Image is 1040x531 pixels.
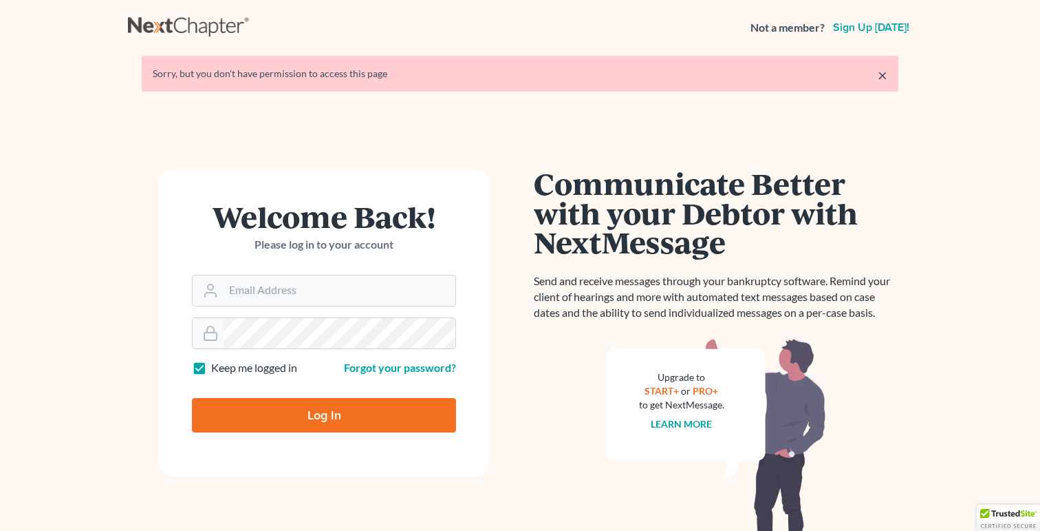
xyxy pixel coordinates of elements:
a: × [878,67,887,83]
a: PRO+ [693,385,719,397]
strong: Not a member? [750,20,825,36]
div: to get NextMessage. [639,398,724,412]
p: Send and receive messages through your bankruptcy software. Remind your client of hearings and mo... [534,273,898,321]
h1: Welcome Back! [192,202,456,231]
input: Email Address [224,275,455,306]
div: Upgrade to [639,371,724,384]
input: Log In [192,398,456,433]
div: TrustedSite Certified [977,505,1040,531]
a: START+ [645,385,680,397]
label: Keep me logged in [211,360,297,376]
a: Sign up [DATE]! [830,22,912,33]
a: Learn more [651,418,713,430]
span: or [682,385,691,397]
p: Please log in to your account [192,237,456,253]
a: Forgot your password? [344,361,456,374]
div: Sorry, but you don't have permission to access this page [153,67,887,81]
h1: Communicate Better with your Debtor with NextMessage [534,169,898,257]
